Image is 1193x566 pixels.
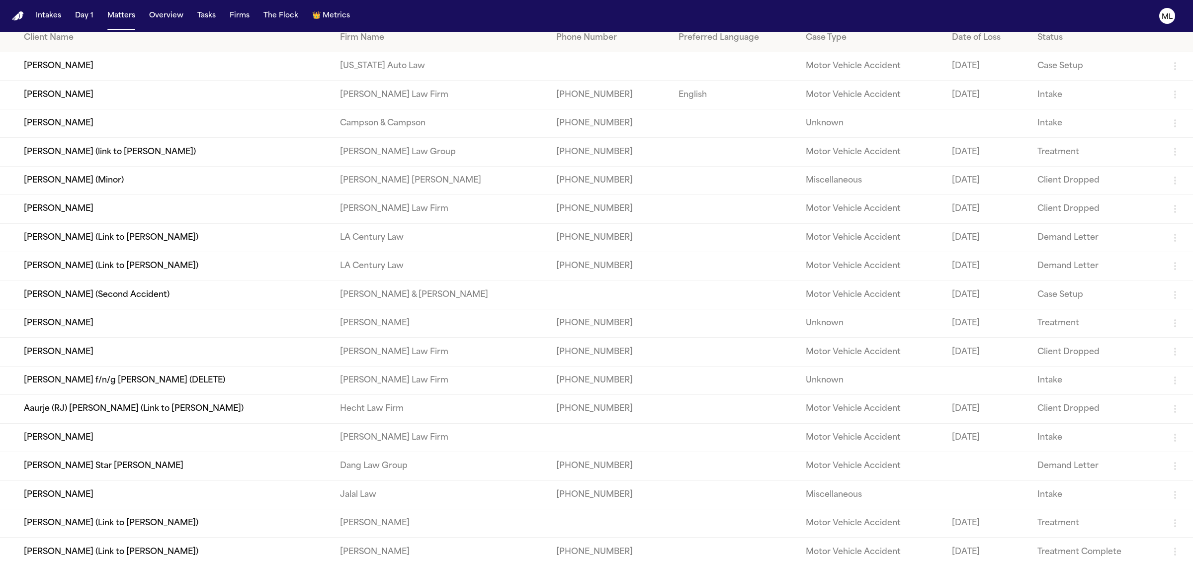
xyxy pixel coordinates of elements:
[1029,538,1161,566] td: Treatment Complete
[548,109,670,137] td: [PHONE_NUMBER]
[145,7,187,25] button: Overview
[1029,395,1161,423] td: Client Dropped
[798,309,944,337] td: Unknown
[1029,281,1161,309] td: Case Setup
[798,509,944,538] td: Motor Vehicle Accident
[332,81,549,109] td: [PERSON_NAME] Law Firm
[952,32,1022,44] div: Date of Loss
[332,338,549,366] td: [PERSON_NAME] Law Firm
[1037,32,1153,44] div: Status
[1029,81,1161,109] td: Intake
[944,52,1029,81] td: [DATE]
[332,109,549,137] td: Campson & Campson
[340,32,541,44] div: Firm Name
[548,223,670,252] td: [PHONE_NUMBER]
[548,452,670,480] td: [PHONE_NUMBER]
[332,195,549,223] td: [PERSON_NAME] Law Firm
[798,281,944,309] td: Motor Vehicle Accident
[332,538,549,566] td: [PERSON_NAME]
[556,32,662,44] div: Phone Number
[12,11,24,21] a: Home
[1029,195,1161,223] td: Client Dropped
[798,109,944,137] td: Unknown
[71,7,97,25] button: Day 1
[1029,138,1161,166] td: Treatment
[944,395,1029,423] td: [DATE]
[798,195,944,223] td: Motor Vehicle Accident
[1029,166,1161,194] td: Client Dropped
[798,395,944,423] td: Motor Vehicle Accident
[798,366,944,394] td: Unknown
[24,32,324,44] div: Client Name
[1029,366,1161,394] td: Intake
[1029,480,1161,509] td: Intake
[944,423,1029,452] td: [DATE]
[798,252,944,281] td: Motor Vehicle Accident
[806,32,936,44] div: Case Type
[332,395,549,423] td: Hecht Law Firm
[1029,109,1161,137] td: Intake
[12,11,24,21] img: Finch Logo
[944,195,1029,223] td: [DATE]
[1029,309,1161,337] td: Treatment
[798,223,944,252] td: Motor Vehicle Accident
[332,480,549,509] td: Jalal Law
[548,366,670,394] td: [PHONE_NUMBER]
[944,309,1029,337] td: [DATE]
[944,81,1029,109] td: [DATE]
[798,480,944,509] td: Miscellaneous
[679,32,790,44] div: Preferred Language
[798,423,944,452] td: Motor Vehicle Accident
[226,7,254,25] button: Firms
[332,281,549,309] td: [PERSON_NAME] & [PERSON_NAME]
[548,252,670,281] td: [PHONE_NUMBER]
[798,81,944,109] td: Motor Vehicle Accident
[332,309,549,337] td: [PERSON_NAME]
[103,7,139,25] button: Matters
[1029,509,1161,538] td: Treatment
[332,366,549,394] td: [PERSON_NAME] Law Firm
[332,223,549,252] td: LA Century Law
[332,166,549,194] td: [PERSON_NAME] [PERSON_NAME]
[32,7,65,25] button: Intakes
[332,423,549,452] td: [PERSON_NAME] Law Firm
[944,223,1029,252] td: [DATE]
[548,166,670,194] td: [PHONE_NUMBER]
[548,81,670,109] td: [PHONE_NUMBER]
[798,538,944,566] td: Motor Vehicle Accident
[308,7,354,25] button: crownMetrics
[548,338,670,366] td: [PHONE_NUMBER]
[798,52,944,81] td: Motor Vehicle Accident
[332,52,549,81] td: [US_STATE] Auto Law
[1029,423,1161,452] td: Intake
[798,166,944,194] td: Miscellaneous
[1029,452,1161,480] td: Demand Letter
[944,166,1029,194] td: [DATE]
[548,480,670,509] td: [PHONE_NUMBER]
[193,7,220,25] button: Tasks
[1029,252,1161,281] td: Demand Letter
[332,138,549,166] td: [PERSON_NAME] Law Group
[548,195,670,223] td: [PHONE_NUMBER]
[944,252,1029,281] td: [DATE]
[944,138,1029,166] td: [DATE]
[798,138,944,166] td: Motor Vehicle Accident
[548,538,670,566] td: [PHONE_NUMBER]
[332,509,549,538] td: [PERSON_NAME]
[332,452,549,480] td: Dang Law Group
[332,252,549,281] td: LA Century Law
[671,81,798,109] td: English
[548,309,670,337] td: [PHONE_NUMBER]
[548,138,670,166] td: [PHONE_NUMBER]
[944,338,1029,366] td: [DATE]
[1029,223,1161,252] td: Demand Letter
[259,7,302,25] button: The Flock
